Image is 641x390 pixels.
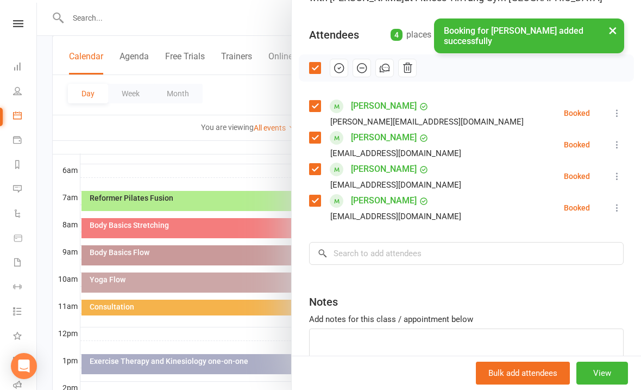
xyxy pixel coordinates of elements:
[330,209,461,224] div: [EMAIL_ADDRESS][DOMAIN_NAME]
[13,129,37,153] a: Payments
[13,55,37,80] a: Dashboard
[564,109,590,117] div: Booked
[434,18,624,53] div: Booking for [PERSON_NAME] added successfully
[11,353,37,379] div: Open Intercom Messenger
[564,141,590,148] div: Booked
[309,313,624,326] div: Add notes for this class / appointment below
[13,325,37,349] a: What's New
[309,294,338,309] div: Notes
[576,362,628,385] button: View
[13,153,37,178] a: Reports
[330,146,461,160] div: [EMAIL_ADDRESS][DOMAIN_NAME]
[351,129,417,146] a: [PERSON_NAME]
[351,97,417,115] a: [PERSON_NAME]
[564,172,590,180] div: Booked
[564,204,590,212] div: Booked
[13,227,37,251] a: Product Sales
[13,349,37,374] a: General attendance kiosk mode
[603,18,623,42] button: ×
[476,362,570,385] button: Bulk add attendees
[351,192,417,209] a: [PERSON_NAME]
[13,104,37,129] a: Calendar
[13,80,37,104] a: People
[330,178,461,192] div: [EMAIL_ADDRESS][DOMAIN_NAME]
[330,115,524,129] div: [PERSON_NAME][EMAIL_ADDRESS][DOMAIN_NAME]
[309,242,624,265] input: Search to add attendees
[351,160,417,178] a: [PERSON_NAME]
